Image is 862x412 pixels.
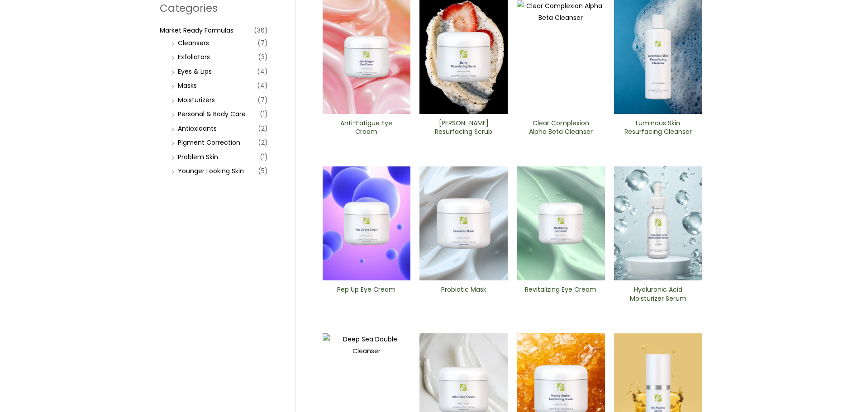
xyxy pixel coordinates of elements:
[178,81,197,90] a: Masks
[254,24,268,37] span: (36)
[178,95,215,104] a: Moisturizers
[178,109,246,118] a: Personal & Body Care
[330,285,403,303] h2: Pep Up Eye Cream
[524,285,597,306] a: Revitalizing ​Eye Cream
[622,119,695,139] a: Luminous Skin Resurfacing ​Cleanser
[427,119,500,139] a: [PERSON_NAME] Resurfacing Scrub
[427,285,500,306] a: Probiotic Mask
[622,285,695,303] h2: Hyaluronic Acid Moisturizer Serum
[524,119,597,136] h2: Clear Complexion Alpha Beta ​Cleanser
[524,285,597,303] h2: Revitalizing ​Eye Cream
[614,166,702,280] img: Hyaluronic moisturizer Serum
[427,285,500,303] h2: Probiotic Mask
[178,124,217,133] a: Antioxidants
[178,52,210,62] a: Exfoliators
[257,79,268,92] span: (4)
[260,108,268,120] span: (1)
[178,67,212,76] a: Eyes & Lips
[178,138,240,147] a: PIgment Correction
[258,51,268,63] span: (3)
[260,151,268,163] span: (1)
[524,119,597,139] a: Clear Complexion Alpha Beta ​Cleanser
[257,37,268,49] span: (7)
[323,166,411,280] img: Pep Up Eye Cream
[257,94,268,106] span: (7)
[427,119,500,136] h2: [PERSON_NAME] Resurfacing Scrub
[258,136,268,149] span: (2)
[258,122,268,135] span: (2)
[622,285,695,306] a: Hyaluronic Acid Moisturizer Serum
[178,38,209,47] a: Cleansers
[517,166,605,280] img: Revitalizing ​Eye Cream
[622,119,695,136] h2: Luminous Skin Resurfacing ​Cleanser
[330,119,403,136] h2: Anti-Fatigue Eye Cream
[257,65,268,78] span: (4)
[178,152,218,161] a: Problem Skin
[330,285,403,306] a: Pep Up Eye Cream
[258,165,268,177] span: (5)
[178,166,244,175] a: Younger Looking Skin
[160,26,233,35] a: Market Ready Formulas
[330,119,403,139] a: Anti-Fatigue Eye Cream
[419,166,508,280] img: Probiotic Mask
